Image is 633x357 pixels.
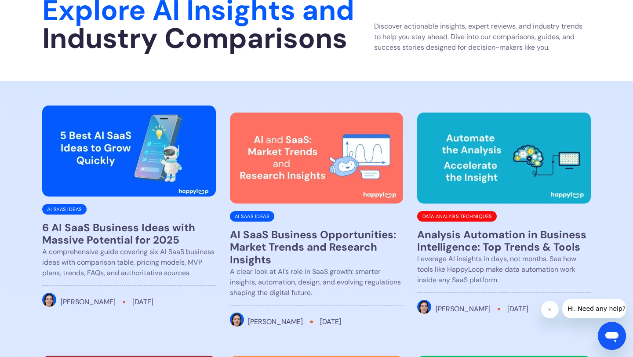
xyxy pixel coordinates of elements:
[42,20,347,57] strong: Industry Comparisons
[562,299,626,318] iframe: Message de la compagnie
[42,215,216,322] a: 6 AI SaaS Business Ideas with Massive Potential for 2025A comprehensive guide covering six AI Saa...
[42,293,56,307] img: Ariana J.
[230,113,404,204] img: Illustration representing AI and SaaS business opportunities with data analytics and market trends.
[42,222,216,247] h3: 6 AI SaaS Business Ideas with Massive Potential for 2025
[417,222,591,329] a: Analysis Automation in Business Intelligence: Top Trends & ToolsLeverage AI insights in days, not...
[42,106,216,197] img: Ai SaaS Ideas
[436,304,491,314] div: [PERSON_NAME]
[320,317,341,327] div: [DATE]
[374,21,591,53] p: Discover actionable insights, expert reviews, and industry trends to help you stay ahead. Dive in...
[417,300,431,314] img: Ariana J.
[132,297,153,307] div: [DATE]
[42,204,87,214] div: Ai SaaS Ideas
[417,229,591,254] h3: Analysis Automation in Business Intelligence: Top Trends & Tools
[541,301,559,318] iframe: Fermer le message
[417,113,591,204] img: Header image showing a brain with gears connected to a screen, representing automation analysis a...
[230,211,274,221] div: Ai SaaS Ideas
[230,229,404,266] h3: AI SaaS Business Opportunities: Market Trends and Research Insights
[507,304,528,314] div: [DATE]
[42,247,216,278] p: A comprehensive guide covering six AI SaaS business ideas with comparison table, pricing models, ...
[417,254,591,285] p: Leverage AI insights in days, not months. See how tools like HappyLoop make data automation work ...
[230,222,404,342] a: AI SaaS Business Opportunities: Market Trends and Research InsightsA clear look at AI’s role in S...
[230,313,244,327] img: Ariana J.
[417,211,496,221] div: Data Analysis Techniques
[598,322,626,350] iframe: Bouton de lancement de la fenêtre de messagerie
[61,297,116,307] div: [PERSON_NAME]
[230,266,404,298] p: A clear look at AI’s role in SaaS growth: smarter insights, automation, design, and evolving regu...
[248,317,303,327] div: [PERSON_NAME]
